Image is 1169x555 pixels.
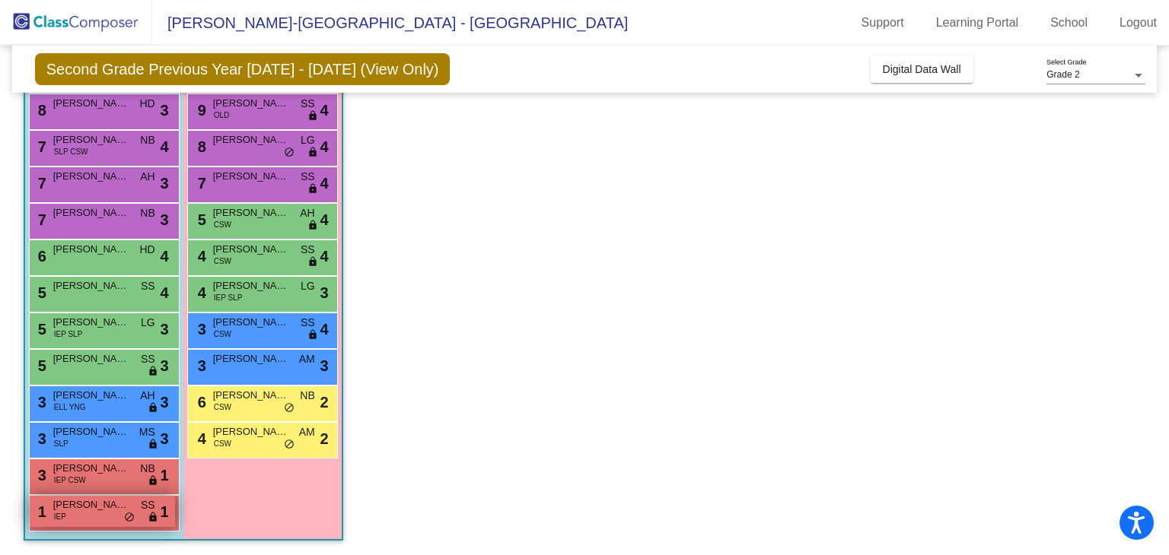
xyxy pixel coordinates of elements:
span: lock [148,439,158,451]
span: lock [307,256,318,268]
span: 4 [320,172,329,195]
span: CSW [214,255,231,267]
span: lock [307,220,318,232]
span: [PERSON_NAME] [213,205,289,220]
span: lock [307,110,318,122]
span: SS [301,242,315,258]
span: [PERSON_NAME] [213,278,289,293]
span: [PERSON_NAME] [53,497,129,512]
span: 9 [194,102,206,119]
span: SS [141,278,155,294]
span: [PERSON_NAME] [PERSON_NAME] [53,242,129,257]
span: [PERSON_NAME] [53,461,129,476]
span: 4 [161,281,169,304]
a: Learning Portal [924,11,1031,35]
span: 6 [194,394,206,411]
span: 4 [320,318,329,341]
span: 7 [34,175,46,192]
span: [PERSON_NAME] [213,132,289,147]
span: SS [301,169,315,185]
span: [PERSON_NAME] [53,388,129,403]
span: lock [148,475,158,487]
span: [PERSON_NAME] [213,242,289,257]
span: 4 [320,135,329,158]
span: lock [307,183,318,195]
span: 3 [194,321,206,338]
span: SS [141,351,155,367]
span: LG [141,315,155,331]
span: 3 [194,357,206,374]
span: LG [301,132,315,148]
span: MS [139,424,155,440]
span: [PERSON_NAME] [53,132,129,147]
span: SLP CSW [54,146,88,157]
span: AH [300,205,314,221]
span: AM [299,351,315,367]
span: [PERSON_NAME] [213,96,289,111]
span: 3 [161,318,169,341]
span: 1 [161,500,169,523]
span: 6 [34,248,46,265]
span: lock [307,329,318,341]
span: 1 [161,464,169,487]
span: do_not_disturb_alt [124,512,135,524]
span: do_not_disturb_alt [284,439,295,451]
span: 3 [161,208,169,231]
span: 4 [320,208,329,231]
span: 8 [34,102,46,119]
span: HD [139,242,154,258]
span: [PERSON_NAME] [53,351,129,366]
span: 3 [161,354,169,377]
span: 4 [320,245,329,268]
span: IEP [54,511,66,522]
span: 3 [320,281,329,304]
span: 4 [194,430,206,447]
span: 4 [194,284,206,301]
a: Logout [1107,11,1169,35]
span: OLD [214,109,230,121]
span: [PERSON_NAME] [213,169,289,184]
span: 4 [320,99,329,122]
span: lock [148,366,158,378]
span: 3 [320,354,329,377]
span: NB [140,461,154,477]
span: LG [301,278,315,294]
span: AH [140,388,154,404]
span: CSW [214,328,231,340]
span: 7 [34,138,46,155]
span: 3 [34,394,46,411]
span: [PERSON_NAME] [213,315,289,330]
span: CSW [214,438,231,449]
span: [PERSON_NAME] [53,424,129,439]
span: 3 [34,467,46,484]
span: Second Grade Previous Year [DATE] - [DATE] (View Only) [35,53,451,85]
span: 3 [161,172,169,195]
span: 7 [194,175,206,192]
span: IEP CSW [54,474,86,486]
span: SS [141,497,155,513]
span: 5 [34,284,46,301]
span: 1 [34,503,46,520]
a: School [1038,11,1100,35]
span: lock [148,512,158,524]
span: [PERSON_NAME] [53,315,129,330]
span: 3 [161,391,169,414]
span: [PERSON_NAME]-[GEOGRAPHIC_DATA] - [GEOGRAPHIC_DATA] [152,11,628,35]
span: HD [139,96,154,112]
span: CSW [214,401,231,413]
span: 2 [320,391,329,414]
span: 3 [161,99,169,122]
span: Grade 2 [1046,69,1079,80]
span: SLP [54,438,68,449]
span: 4 [161,135,169,158]
span: [PERSON_NAME] [213,351,289,366]
span: [PERSON_NAME] [53,96,129,111]
span: 7 [34,211,46,228]
span: do_not_disturb_alt [284,402,295,414]
span: 3 [161,427,169,450]
span: do_not_disturb_alt [284,147,295,159]
span: 2 [320,427,329,450]
span: 5 [34,321,46,338]
span: SS [301,315,315,331]
span: AM [299,424,315,440]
